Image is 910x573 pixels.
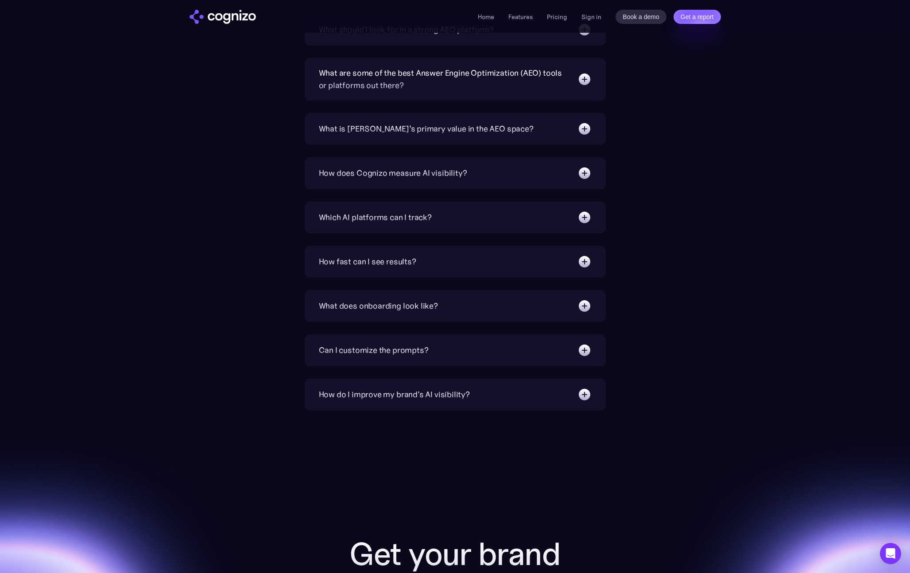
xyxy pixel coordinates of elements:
a: Get a report [674,10,721,24]
div: How fast can I see results? [319,256,416,268]
div: Which AI platforms can I track? [319,211,432,224]
a: Sign in [581,12,601,22]
a: Home [478,13,494,21]
a: home [190,10,256,24]
div: What does onboarding look like? [319,300,438,312]
a: Pricing [547,13,567,21]
div: Can I customize the prompts? [319,344,429,356]
div: How do I improve my brand's AI visibility? [319,388,470,401]
div: Open Intercom Messenger [880,543,901,564]
div: What is [PERSON_NAME]’s primary value in the AEO space? [319,123,534,135]
img: cognizo logo [190,10,256,24]
a: Features [508,13,533,21]
div: How does Cognizo measure AI visibility? [319,167,467,179]
div: What are some of the best Answer Engine Optimization (AEO) tools or platforms out there? [319,67,569,92]
a: Book a demo [616,10,666,24]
